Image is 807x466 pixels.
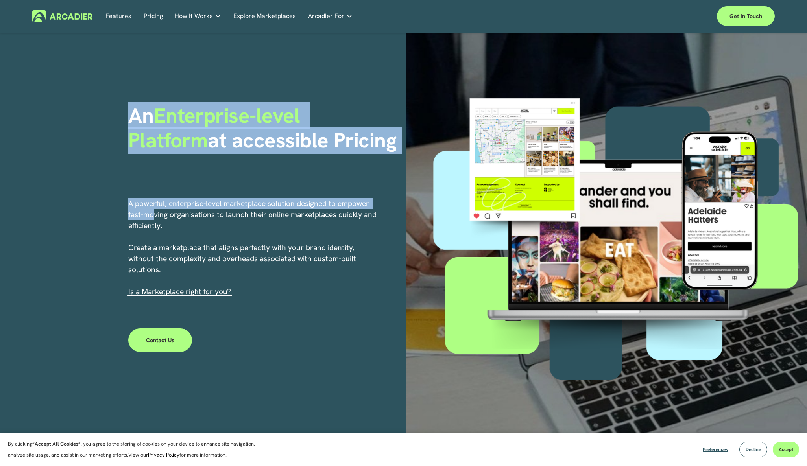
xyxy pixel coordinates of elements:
[32,440,81,447] strong: “Accept All Cookies”
[175,10,221,22] a: folder dropdown
[105,10,131,22] a: Features
[308,10,353,22] a: folder dropdown
[148,451,179,458] a: Privacy Policy
[175,11,213,22] span: How It Works
[128,287,231,297] span: I
[703,446,728,453] span: Preferences
[8,438,264,460] p: By clicking , you agree to the storing of cookies on your device to enhance site navigation, anal...
[144,10,163,22] a: Pricing
[32,10,92,22] img: Arcadier
[128,198,378,297] p: A powerful, enterprise-level marketplace solution designed to empower fast-moving organisations t...
[717,6,775,26] a: Get in touch
[308,11,344,22] span: Arcadier For
[746,446,761,453] span: Decline
[128,328,192,352] a: Contact Us
[773,442,799,457] button: Accept
[233,10,296,22] a: Explore Marketplaces
[697,442,734,457] button: Preferences
[128,103,401,153] h1: An at accessible Pricing
[739,442,767,457] button: Decline
[779,446,793,453] span: Accept
[130,287,231,297] a: s a Marketplace right for you?
[128,102,305,153] span: Enterprise-level Platform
